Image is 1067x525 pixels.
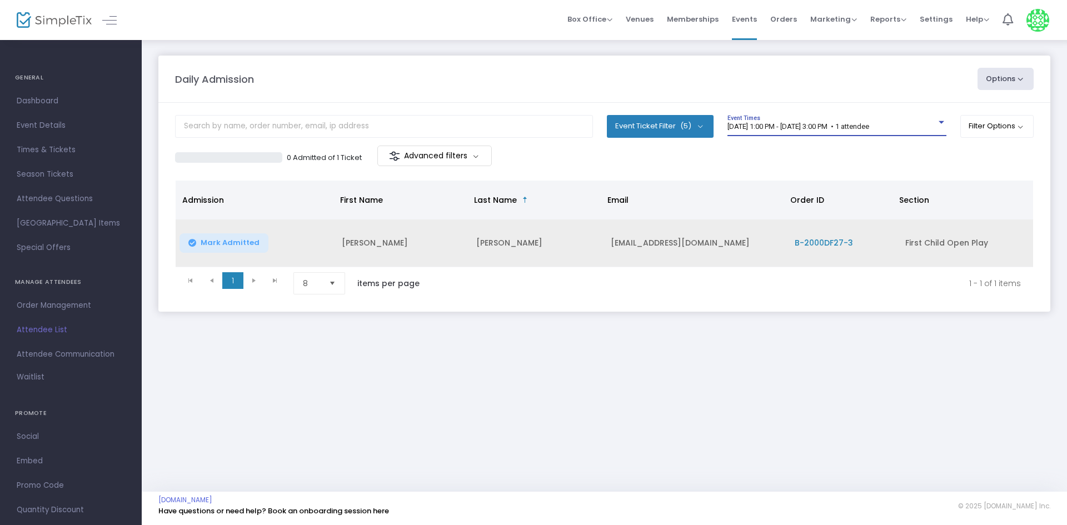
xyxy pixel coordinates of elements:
[17,298,125,313] span: Order Management
[17,118,125,133] span: Event Details
[966,14,989,24] span: Help
[15,402,127,424] h4: PROMOTE
[325,273,340,294] button: Select
[17,323,125,337] span: Attendee List
[626,5,654,33] span: Venues
[17,192,125,206] span: Attendee Questions
[474,194,517,206] span: Last Name
[175,115,593,138] input: Search by name, order number, email, ip address
[158,496,212,504] a: [DOMAIN_NAME]
[870,14,906,24] span: Reports
[201,238,260,247] span: Mark Admitted
[222,272,243,289] span: Page 1
[899,219,1034,267] td: First Child Open Play
[175,72,254,87] m-panel-title: Daily Admission
[17,347,125,362] span: Attendee Communication
[521,196,530,204] span: Sortable
[978,68,1034,90] button: Options
[17,372,44,383] span: Waitlist
[17,241,125,255] span: Special Offers
[899,194,929,206] span: Section
[340,194,383,206] span: First Name
[15,271,127,293] h4: MANAGE ATTENDEES
[770,5,797,33] span: Orders
[607,194,629,206] span: Email
[287,152,362,163] p: 0 Admitted of 1 Ticket
[443,272,1021,294] kendo-pager-info: 1 - 1 of 1 items
[795,237,853,248] span: B-2000DF27-3
[604,219,788,267] td: [EMAIL_ADDRESS][DOMAIN_NAME]
[920,5,953,33] span: Settings
[680,122,691,131] span: (5)
[17,478,125,493] span: Promo Code
[303,278,320,289] span: 8
[180,233,268,253] button: Mark Admitted
[182,194,224,206] span: Admission
[470,219,604,267] td: [PERSON_NAME]
[17,503,125,517] span: Quantity Discount
[567,14,612,24] span: Box Office
[389,151,400,162] img: filter
[607,115,714,137] button: Event Ticket Filter(5)
[377,146,492,166] m-button: Advanced filters
[357,278,420,289] label: items per page
[15,67,127,89] h4: GENERAL
[17,143,125,157] span: Times & Tickets
[727,122,869,131] span: [DATE] 1:00 PM - [DATE] 3:00 PM • 1 attendee
[176,181,1033,267] div: Data table
[667,5,719,33] span: Memberships
[17,216,125,231] span: [GEOGRAPHIC_DATA] Items
[958,502,1050,511] span: © 2025 [DOMAIN_NAME] Inc.
[960,115,1034,137] button: Filter Options
[810,14,857,24] span: Marketing
[790,194,824,206] span: Order ID
[335,219,470,267] td: [PERSON_NAME]
[17,94,125,108] span: Dashboard
[17,454,125,468] span: Embed
[17,167,125,182] span: Season Tickets
[732,5,757,33] span: Events
[158,506,389,516] a: Have questions or need help? Book an onboarding session here
[17,429,125,444] span: Social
